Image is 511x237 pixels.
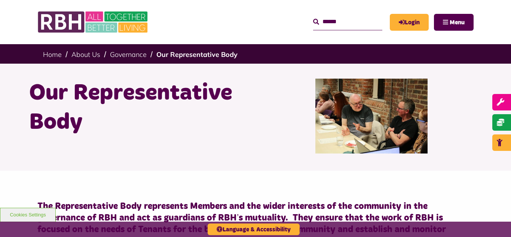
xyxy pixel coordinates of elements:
button: Language & Accessibility [208,224,300,235]
h1: Our Representative Body [29,79,250,137]
img: RBH [37,7,150,37]
img: Rep Body [315,79,428,154]
a: About Us [71,50,100,59]
span: Menu [450,19,465,25]
a: MyRBH [390,14,429,31]
a: Home [43,50,62,59]
a: Our Representative Body [156,50,238,59]
button: Navigation [434,14,474,31]
a: Governance [110,50,147,59]
iframe: Netcall Web Assistant for live chat [477,203,511,237]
